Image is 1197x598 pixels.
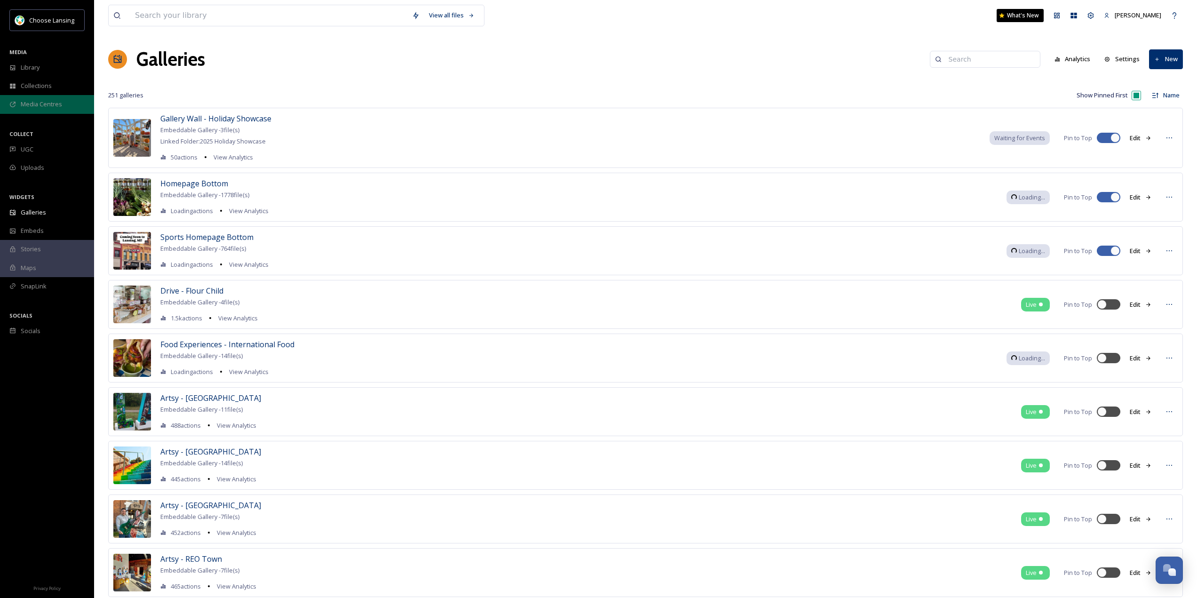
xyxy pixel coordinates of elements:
button: Edit [1125,242,1156,260]
span: View Analytics [229,367,269,376]
span: Embeddable Gallery - 14 file(s) [160,459,243,467]
span: Live [1026,461,1037,470]
span: Pin to Top [1064,354,1092,363]
span: UGC [21,145,33,154]
button: Edit [1125,129,1156,147]
a: View Analytics [209,151,253,163]
span: Pin to Top [1064,193,1092,202]
button: Edit [1125,456,1156,475]
input: Search [944,50,1035,69]
span: Artsy - [GEOGRAPHIC_DATA] [160,447,261,457]
span: Gallery Wall - Holiday Showcase [160,113,271,124]
span: Show Pinned First [1077,91,1128,100]
span: View Analytics [217,475,256,483]
span: Live [1026,300,1037,309]
span: 452 actions [171,528,201,537]
span: Embeddable Gallery - 11 file(s) [160,405,243,414]
span: Loading... [1019,354,1045,363]
span: Collections [21,81,52,90]
span: SnapLink [21,282,47,291]
a: View Analytics [224,366,269,377]
a: What's New [997,9,1044,22]
span: Pin to Top [1064,247,1092,255]
a: Analytics [1050,50,1100,68]
span: 445 actions [171,475,201,484]
span: Embeds [21,226,44,235]
a: Linked Folder:2025 Holiday Showcase [160,136,271,147]
span: Artsy - [GEOGRAPHIC_DATA] [160,393,261,403]
span: Maps [21,263,36,272]
img: ce8143de-f237-44ba-8210-7b30f73d5f1a.jpg [113,554,151,591]
span: Media Centres [21,100,62,109]
span: Embeddable Gallery - 14 file(s) [160,351,243,360]
img: b348db02-581b-4e39-b4b2-8f085f722a60.jpg [113,119,151,157]
span: Sports Homepage Bottom [160,232,254,242]
span: [PERSON_NAME] [1115,11,1161,19]
span: Choose Lansing [29,16,74,24]
span: SOCIALS [9,312,32,319]
span: 1.5k actions [171,314,202,323]
span: Loading... [1019,247,1045,255]
button: Edit [1125,349,1156,367]
span: Loading... [1019,193,1045,202]
span: 488 actions [171,421,201,430]
div: Name [1160,88,1183,103]
span: Socials [21,327,40,335]
span: Linked Folder: 2025 Holiday Showcase [160,137,266,145]
span: Loading actions [171,207,213,215]
span: Pin to Top [1064,461,1092,470]
span: Stories [21,245,41,254]
span: Waiting for Events [994,134,1045,143]
img: logo.jpeg [15,16,24,25]
span: Pin to Top [1064,300,1092,309]
span: Embeddable Gallery - 3 file(s) [160,126,239,134]
span: Homepage Bottom [160,178,228,189]
a: View Analytics [224,205,269,216]
span: View Analytics [229,207,269,215]
span: Privacy Policy [33,585,61,591]
span: WIDGETS [9,193,34,200]
button: Analytics [1050,50,1095,68]
a: View Analytics [212,473,256,485]
span: Loading actions [171,260,213,269]
span: Loading actions [171,367,213,376]
button: Settings [1100,50,1144,68]
span: Artsy - [GEOGRAPHIC_DATA] [160,500,261,510]
span: Drive - Flour Child [160,286,223,296]
img: a67a5d78-8d6e-4623-aafa-37796b7563c3.jpg [113,286,151,323]
a: [PERSON_NAME] [1099,6,1166,24]
span: MEDIA [9,48,27,56]
span: Pin to Top [1064,134,1092,143]
span: Live [1026,568,1037,577]
a: View Analytics [214,312,258,324]
span: View Analytics [217,421,256,430]
img: cecbb798-a18b-4d0c-9a8f-474797b97dd4.jpg [113,339,151,377]
span: Pin to Top [1064,407,1092,416]
span: Uploads [21,163,44,172]
span: View Analytics [214,153,253,161]
span: Food Experiences - International Food [160,339,294,350]
a: View all files [424,6,479,24]
span: View Analytics [217,528,256,537]
span: Pin to Top [1064,515,1092,524]
span: 251 galleries [108,91,143,100]
button: Open Chat [1156,557,1183,584]
span: Pin to Top [1064,568,1092,577]
span: COLLECT [9,130,33,137]
span: View Analytics [218,314,258,322]
img: cfc55e84-68ad-49b2-af3d-ba5a99e9780d.jpg [113,178,151,216]
span: Galleries [21,208,46,217]
span: Embeddable Gallery - 1778 file(s) [160,191,249,199]
span: View Analytics [217,582,256,590]
span: View Analytics [229,260,269,269]
button: Edit [1125,403,1156,421]
a: View Analytics [212,527,256,538]
span: Live [1026,515,1037,524]
img: ca81bcb0-645a-4919-a500-1920378805eb.jpg [113,447,151,484]
button: New [1149,49,1183,69]
a: Privacy Policy [33,582,61,593]
a: Settings [1100,50,1149,68]
button: Edit [1125,510,1156,528]
a: Galleries [136,45,205,73]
